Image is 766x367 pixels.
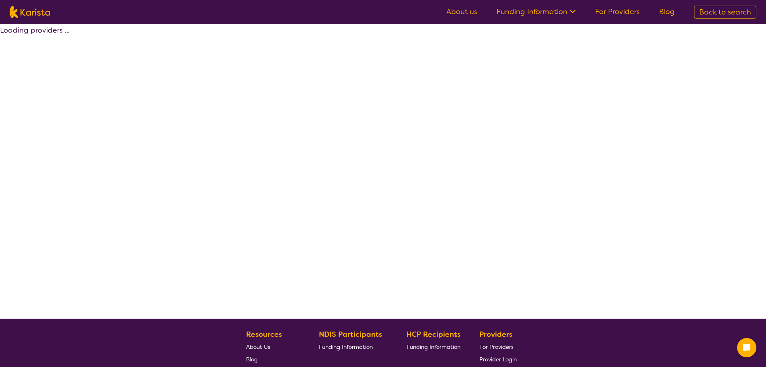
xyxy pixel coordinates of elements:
a: About us [446,7,477,17]
a: For Providers [479,340,517,353]
span: About Us [246,343,270,350]
a: For Providers [595,7,640,17]
span: Provider Login [479,356,517,363]
a: Back to search [694,6,756,19]
a: Funding Information [497,7,576,17]
a: Provider Login [479,353,517,365]
span: Blog [246,356,258,363]
b: Resources [246,330,282,339]
b: NDIS Participants [319,330,382,339]
span: For Providers [479,343,513,350]
b: HCP Recipients [407,330,460,339]
span: Funding Information [319,343,373,350]
b: Providers [479,330,512,339]
a: About Us [246,340,300,353]
a: Blog [659,7,675,17]
a: Blog [246,353,300,365]
span: Back to search [699,7,751,17]
span: Funding Information [407,343,460,350]
img: Karista logo [10,6,50,18]
a: Funding Information [319,340,388,353]
a: Funding Information [407,340,460,353]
